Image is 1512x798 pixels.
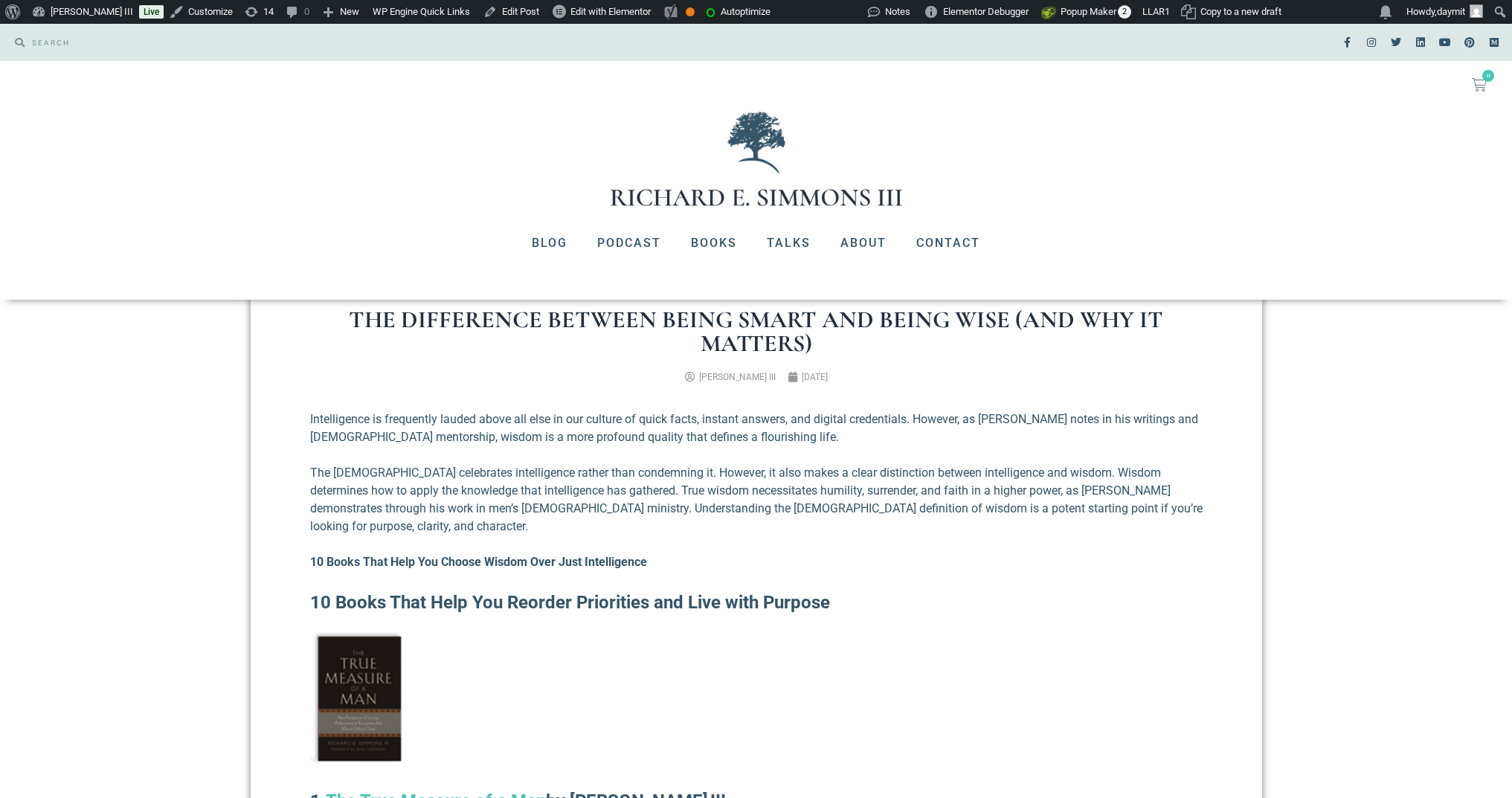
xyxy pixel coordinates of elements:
[752,224,826,263] a: Talks
[1118,5,1131,19] span: 2
[1482,70,1494,82] span: 0
[310,555,647,569] b: 10 Books That Help You Choose Wisdom Over Just Intelligence
[699,372,776,382] span: [PERSON_NAME] III
[310,308,1203,355] h1: The Difference Between Being Smart and Being Wise (And Why It Matters)
[139,5,164,19] a: Live
[1437,6,1465,17] span: daymit
[25,31,749,54] input: SEARCH
[517,224,582,263] a: Blog
[784,3,867,21] img: Views over 48 hours. Click for more Jetpack Stats.
[788,370,828,384] a: [DATE]
[1165,6,1170,17] span: 1
[1454,68,1505,101] a: 0
[570,6,651,17] span: Edit with Elementor
[676,224,752,263] a: Books
[310,411,1203,446] p: Intelligence is frequently lauded above all else in our culture of quick facts, instant answers, ...
[310,464,1203,535] p: The [DEMOGRAPHIC_DATA] celebrates intelligence rather than condemning it. However, it also makes ...
[582,224,676,263] a: Podcast
[901,224,995,263] a: Contact
[310,589,1203,616] h2: 10 Books That Help You Reorder Priorities and Live with Purpose
[802,372,828,382] time: [DATE]
[826,224,901,263] a: About
[686,7,695,16] div: OK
